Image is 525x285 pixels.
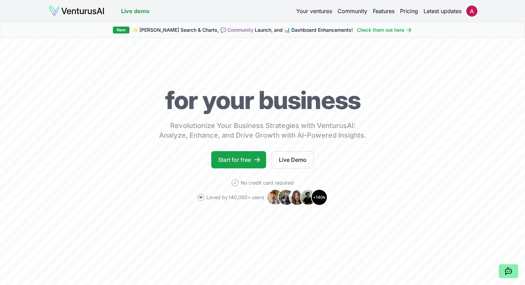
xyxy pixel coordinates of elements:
a: Live Demo [272,151,314,168]
img: ACg8ocIuS4gkR9nU6EAnMmveFrLDmFnvRWDoG9j1oLy7Pov5H0Ymdg=s96-c [466,6,477,17]
a: Check them out here [357,27,412,33]
img: Avatar 4 [300,189,317,206]
img: Avatar 2 [278,189,294,206]
a: Pricing [400,7,418,15]
a: Live demo [121,7,149,15]
img: logo [49,6,105,17]
a: Latest updates [424,7,461,15]
img: Avatar 3 [289,189,305,206]
a: Features [373,7,395,15]
div: New [113,27,129,33]
span: ✨ [PERSON_NAME] Search & Charts, 💬 Launch, and 📊 Dashboard Enhancements! [132,27,353,33]
a: Community [227,27,253,33]
a: Community [338,7,367,15]
img: Avatar 1 [267,189,283,206]
a: Your ventures [296,7,332,15]
a: Start for free [211,151,266,168]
